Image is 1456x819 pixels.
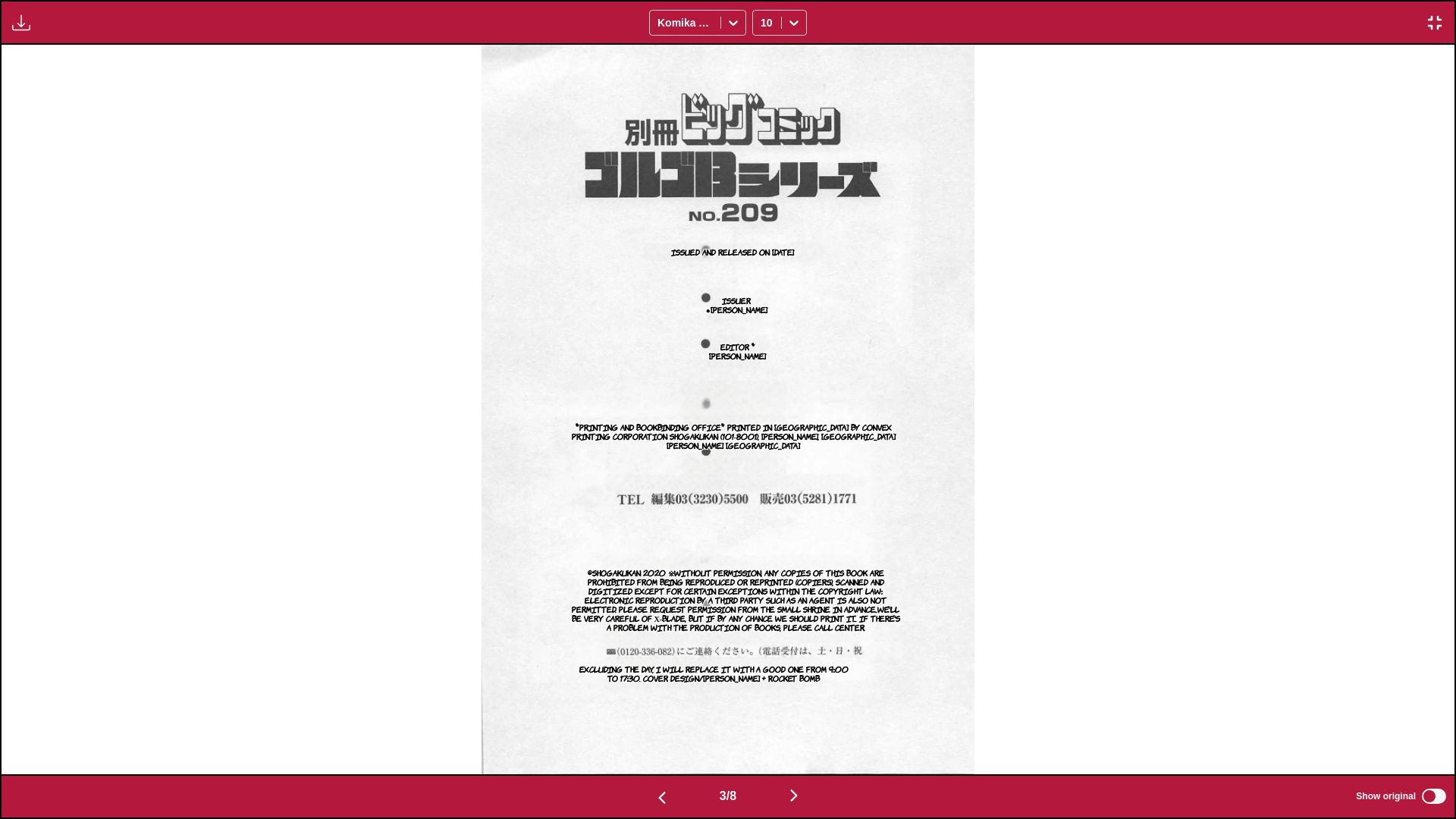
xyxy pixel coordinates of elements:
[668,244,797,259] p: Issued and released on [DATE]
[720,789,736,803] span: 3 / 8
[565,565,906,635] p: ©Shogakukan 2020 ※Without permission, any copies of this book are prohibited from being reproduce...
[566,419,901,453] p: *Printing and bookbinding office* Printed in [GEOGRAPHIC_DATA] by convex printing corporation Sho...
[573,661,855,686] p: Excluding the day, I will replace it with a good one from 9:00 to 17:30. Cover Design/[PERSON_NAM...
[12,14,30,32] img: Download translated images
[653,789,671,807] img: Previous page
[1422,789,1446,804] input: Show original
[785,786,803,805] img: Next page
[482,45,974,774] img: Manga Panel
[698,293,775,317] p: Issuer ●[PERSON_NAME]
[700,339,775,363] p: Editor *[PERSON_NAME]
[1356,791,1416,802] span: Show original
